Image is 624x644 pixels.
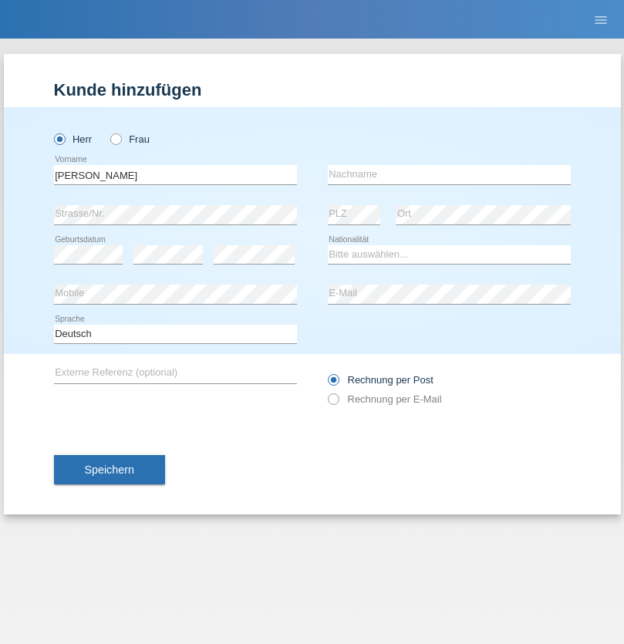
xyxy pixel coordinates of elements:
[85,464,134,476] span: Speichern
[593,12,609,28] i: menu
[110,133,120,143] input: Frau
[585,15,616,24] a: menu
[328,393,338,413] input: Rechnung per E-Mail
[54,455,165,484] button: Speichern
[54,133,64,143] input: Herr
[54,133,93,145] label: Herr
[110,133,150,145] label: Frau
[328,393,442,405] label: Rechnung per E-Mail
[328,374,338,393] input: Rechnung per Post
[328,374,433,386] label: Rechnung per Post
[54,80,571,99] h1: Kunde hinzufügen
